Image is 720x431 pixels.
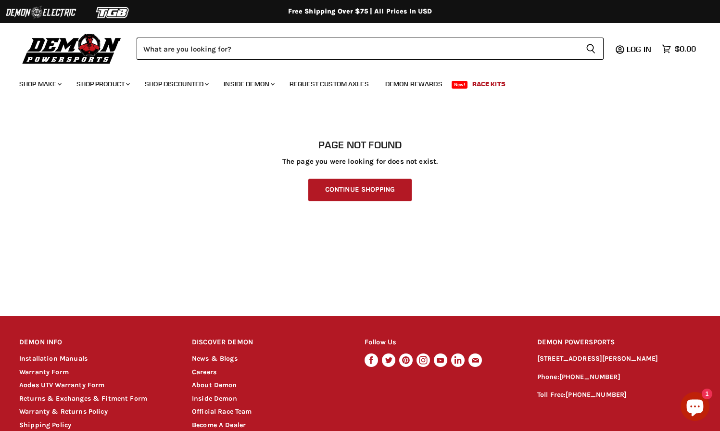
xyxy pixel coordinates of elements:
[19,421,71,429] a: Shipping Policy
[537,390,701,401] p: Toll Free:
[192,381,237,389] a: About Demon
[192,407,252,416] a: Official Race Team
[19,354,88,363] a: Installation Manuals
[19,394,147,403] a: Returns & Exchanges & Fitment Form
[192,394,237,403] a: Inside Demon
[19,381,104,389] a: Aodes UTV Warranty Form
[378,74,450,94] a: Demon Rewards
[192,421,246,429] a: Become A Dealer
[622,45,657,53] a: Log in
[19,368,69,376] a: Warranty Form
[216,74,280,94] a: Inside Demon
[12,74,67,94] a: Shop Make
[675,44,696,53] span: $0.00
[566,391,627,399] a: [PHONE_NUMBER]
[137,38,578,60] input: Search
[282,74,376,94] a: Request Custom Axles
[578,38,604,60] button: Search
[192,354,238,363] a: News & Blogs
[192,331,346,354] h2: DISCOVER DEMON
[537,331,701,354] h2: DEMON POWERSPORTS
[559,373,620,381] a: [PHONE_NUMBER]
[452,81,468,89] span: New!
[5,3,77,22] img: Demon Electric Logo 2
[77,3,149,22] img: TGB Logo 2
[19,139,701,151] h1: Page not found
[308,179,412,201] a: Continue Shopping
[537,353,701,365] p: [STREET_ADDRESS][PERSON_NAME]
[19,407,108,416] a: Warranty & Returns Policy
[537,372,701,383] p: Phone:
[138,74,215,94] a: Shop Discounted
[69,74,136,94] a: Shop Product
[465,74,513,94] a: Race Kits
[627,44,651,54] span: Log in
[365,331,519,354] h2: Follow Us
[657,42,701,56] a: $0.00
[19,31,125,65] img: Demon Powersports
[19,331,174,354] h2: DEMON INFO
[12,70,694,94] ul: Main menu
[137,38,604,60] form: Product
[19,157,701,166] p: The page you were looking for does not exist.
[678,392,712,423] inbox-online-store-chat: Shopify online store chat
[192,368,216,376] a: Careers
